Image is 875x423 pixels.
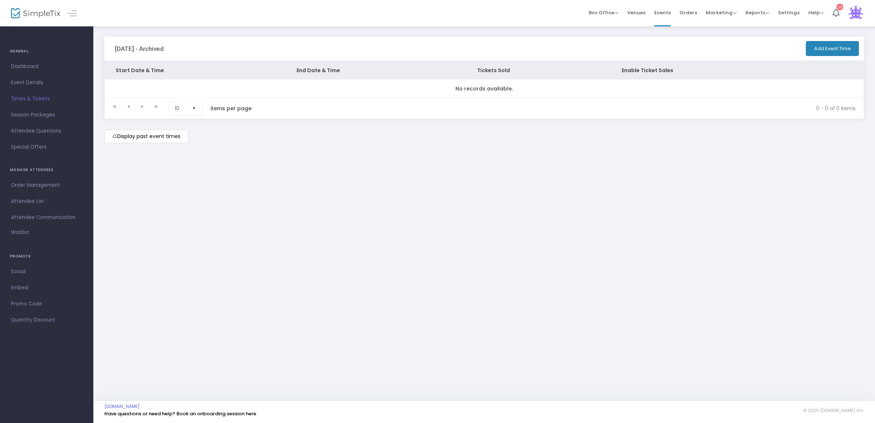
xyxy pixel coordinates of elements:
[10,163,83,177] h4: MANAGE ATTENDEES
[803,408,864,413] span: © 2025 [DOMAIN_NAME] Inc.
[745,9,769,16] span: Reports
[706,9,737,16] span: Marketing
[11,299,82,309] span: Promo Code
[11,78,82,88] span: Event Details
[11,315,82,325] span: Quantity Discount
[211,105,252,112] label: items per page
[654,3,671,22] span: Events
[104,410,256,417] a: Have questions or need help? Book an onboarding session here
[175,105,186,112] span: 10
[10,249,83,264] h4: PROMOTE
[11,181,82,190] span: Order Management
[11,213,82,222] span: Attendee Communication
[466,61,611,79] th: Tickets Sold
[189,101,199,115] button: Select
[105,61,286,79] th: Start Date & Time
[10,44,83,59] h4: GENERAL
[11,126,82,136] span: Attendee Questions
[11,197,82,206] span: Attendee List
[104,130,188,143] m-button: Display past event times
[11,110,82,120] span: Season Packages
[837,4,843,10] div: 13
[11,229,29,236] span: Waitlist
[627,3,645,22] span: Venues
[11,94,82,104] span: Times & Tickets
[286,61,466,79] th: End Date & Time
[679,3,697,22] span: Orders
[104,404,140,409] a: [DOMAIN_NAME]
[115,45,164,52] h3: [DATE] - Archived
[11,62,82,71] span: Dashboard
[11,267,82,277] span: Social
[808,9,824,16] span: Help
[105,61,864,98] div: Data table
[778,3,800,22] span: Settings
[11,142,82,152] span: Special Offers
[267,101,856,116] kendo-pager-info: 0 - 0 of 0 items
[806,41,859,56] button: Add Event Time
[105,79,864,98] td: No records available.
[11,283,82,293] span: Embed
[611,61,719,79] th: Enable Ticket Sales
[589,9,618,16] span: Box Office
